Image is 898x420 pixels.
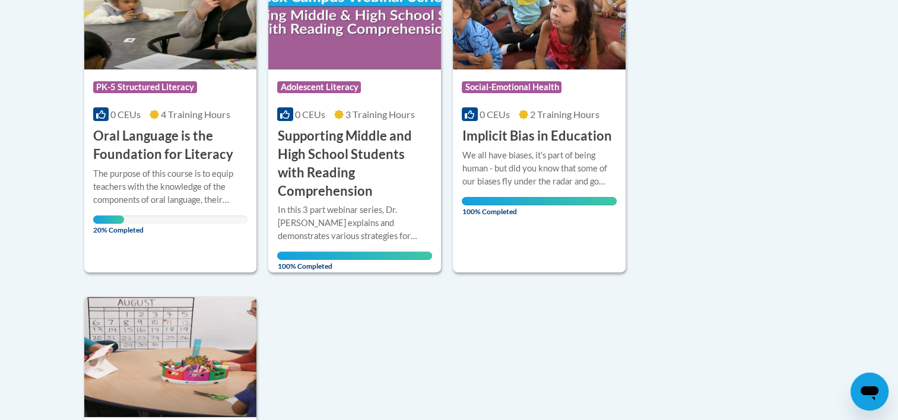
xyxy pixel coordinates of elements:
span: 3 Training Hours [345,109,415,120]
span: 2 Training Hours [530,109,599,120]
span: 0 CEUs [295,109,325,120]
span: Adolescent Literacy [277,81,361,93]
span: PK-5 Structured Literacy [93,81,197,93]
h3: Implicit Bias in Education [462,127,611,145]
iframe: Button to launch messaging window [851,373,889,411]
div: Your progress [277,252,432,260]
span: Social-Emotional Health [462,81,561,93]
span: 100% Completed [462,197,617,216]
div: Your progress [93,215,124,224]
span: 100% Completed [277,252,432,271]
div: Your progress [462,197,617,205]
h3: Supporting Middle and High School Students with Reading Comprehension [277,127,432,200]
img: Course Logo [84,296,257,417]
span: 4 Training Hours [161,109,230,120]
h3: Oral Language is the Foundation for Literacy [93,127,248,164]
div: We all have biases, it's part of being human - but did you know that some of our biases fly under... [462,149,617,188]
div: In this 3 part webinar series, Dr. [PERSON_NAME] explains and demonstrates various strategies for... [277,203,432,243]
span: 0 CEUs [480,109,510,120]
span: 0 CEUs [110,109,141,120]
span: 20% Completed [93,215,124,234]
div: The purpose of this course is to equip teachers with the knowledge of the components of oral lang... [93,167,248,206]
